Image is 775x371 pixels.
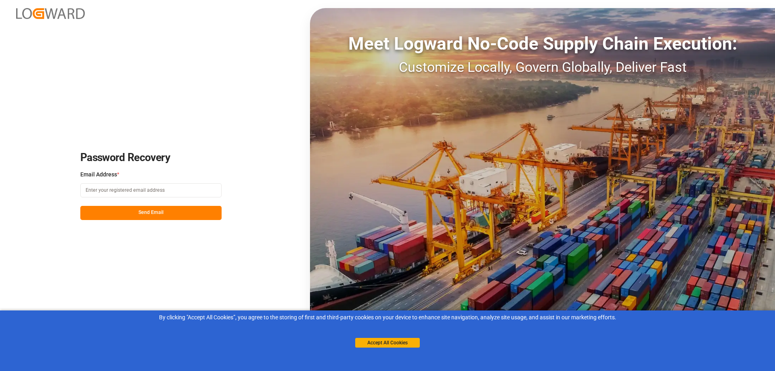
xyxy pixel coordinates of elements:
button: Accept All Cookies [355,338,420,348]
div: By clicking "Accept All Cookies”, you agree to the storing of first and third-party cookies on yo... [6,313,769,322]
button: Send Email [80,206,222,220]
img: Logward_new_orange.png [16,8,85,19]
input: Enter your registered email address [80,183,222,197]
h2: Password Recovery [80,151,222,164]
div: Customize Locally, Govern Globally, Deliver Fast [310,57,775,78]
div: Meet Logward No-Code Supply Chain Execution: [310,30,775,57]
span: Email Address [80,170,117,179]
